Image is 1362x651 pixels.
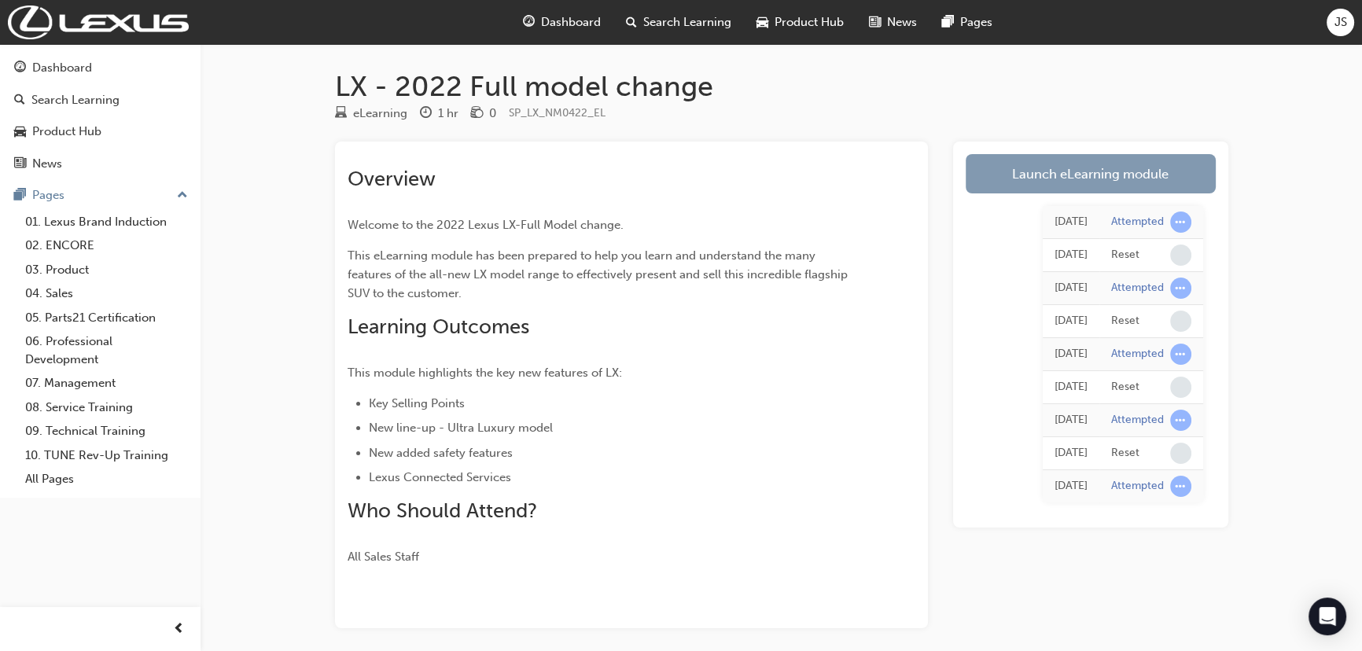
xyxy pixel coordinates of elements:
span: Who Should Attend? [348,498,537,523]
span: car-icon [756,13,768,32]
span: learningRecordVerb_NONE-icon [1170,311,1191,332]
a: 10. TUNE Rev-Up Training [19,443,194,468]
div: Thu Aug 28 2025 12:40:50 GMT+1000 (Australian Eastern Standard Time) [1055,312,1088,330]
span: New added safety features [369,446,513,460]
span: News [887,13,917,31]
span: up-icon [177,186,188,206]
a: guage-iconDashboard [510,6,613,39]
span: car-icon [14,125,26,139]
button: JS [1327,9,1354,36]
span: clock-icon [420,107,432,121]
a: search-iconSearch Learning [613,6,744,39]
div: Type [335,104,407,123]
div: Attempted [1111,281,1164,296]
div: Thu Sep 18 2025 15:22:29 GMT+1000 (Australian Eastern Standard Time) [1055,246,1088,264]
a: Launch eLearning module [966,154,1216,193]
span: Dashboard [541,13,601,31]
span: Learning Outcomes [348,314,529,339]
div: Fri Aug 08 2025 15:17:26 GMT+1000 (Australian Eastern Standard Time) [1055,444,1088,462]
div: Attempted [1111,347,1164,362]
a: 09. Technical Training [19,419,194,443]
span: prev-icon [173,620,185,639]
div: Mon Jun 02 2025 09:53:52 GMT+1000 (Australian Eastern Standard Time) [1055,477,1088,495]
div: Duration [420,104,458,123]
span: guage-icon [523,13,535,32]
span: learningRecordVerb_NONE-icon [1170,443,1191,464]
a: 04. Sales [19,281,194,306]
span: learningRecordVerb_NONE-icon [1170,377,1191,398]
div: Thu Aug 28 2025 12:40:51 GMT+1000 (Australian Eastern Standard Time) [1055,279,1088,297]
a: 03. Product [19,258,194,282]
button: Pages [6,181,194,210]
div: Open Intercom Messenger [1309,598,1346,635]
div: Wed Aug 13 2025 10:47:51 GMT+1000 (Australian Eastern Standard Time) [1055,345,1088,363]
h1: LX - 2022 Full model change [335,69,1228,104]
span: news-icon [14,157,26,171]
span: JS [1334,13,1347,31]
span: search-icon [626,13,637,32]
a: 02. ENCORE [19,234,194,258]
span: All Sales Staff [348,550,419,564]
div: Price [471,104,496,123]
div: Wed Aug 13 2025 10:47:50 GMT+1000 (Australian Eastern Standard Time) [1055,378,1088,396]
span: This eLearning module has been prepared to help you learn and understand the many features of the... [348,248,851,300]
span: Lexus Connected Services [369,470,511,484]
a: 08. Service Training [19,395,194,420]
span: pages-icon [14,189,26,203]
div: Pages [32,186,64,204]
div: Reset [1111,446,1139,461]
span: learningRecordVerb_ATTEMPT-icon [1170,344,1191,365]
span: pages-icon [942,13,954,32]
span: learningRecordVerb_ATTEMPT-icon [1170,476,1191,497]
div: News [32,155,62,173]
div: Product Hub [32,123,101,141]
span: Overview [348,167,436,191]
a: All Pages [19,467,194,491]
div: Fri Aug 08 2025 15:17:27 GMT+1000 (Australian Eastern Standard Time) [1055,411,1088,429]
div: Thu Sep 18 2025 15:22:30 GMT+1000 (Australian Eastern Standard Time) [1055,213,1088,231]
a: 01. Lexus Brand Induction [19,210,194,234]
a: News [6,149,194,178]
a: Search Learning [6,86,194,115]
a: 07. Management [19,371,194,395]
div: Attempted [1111,215,1164,230]
a: Product Hub [6,117,194,146]
span: Search Learning [643,13,731,31]
span: learningRecordVerb_NONE-icon [1170,245,1191,266]
img: Trak [8,6,189,39]
div: 0 [489,105,496,123]
span: money-icon [471,107,483,121]
button: DashboardSearch LearningProduct HubNews [6,50,194,181]
div: Reset [1111,380,1139,395]
span: learningRecordVerb_ATTEMPT-icon [1170,278,1191,299]
a: news-iconNews [856,6,929,39]
a: 06. Professional Development [19,329,194,371]
a: 05. Parts21 Certification [19,306,194,330]
span: learningResourceType_ELEARNING-icon [335,107,347,121]
span: Welcome to the 2022 Lexus LX-Full Model change. [348,218,624,232]
a: pages-iconPages [929,6,1005,39]
span: learningRecordVerb_ATTEMPT-icon [1170,410,1191,431]
div: Attempted [1111,479,1164,494]
a: car-iconProduct Hub [744,6,856,39]
span: This module highlights the key new features of LX: [348,366,622,380]
div: Dashboard [32,59,92,77]
span: search-icon [14,94,25,108]
div: Search Learning [31,91,120,109]
span: Pages [960,13,992,31]
span: New line-up - Ultra Luxury model [369,421,553,435]
div: Reset [1111,248,1139,263]
a: Dashboard [6,53,194,83]
span: guage-icon [14,61,26,75]
span: Product Hub [775,13,844,31]
span: Learning resource code [509,106,606,120]
div: eLearning [353,105,407,123]
span: news-icon [869,13,881,32]
span: learningRecordVerb_ATTEMPT-icon [1170,211,1191,233]
div: Attempted [1111,413,1164,428]
div: 1 hr [438,105,458,123]
span: Key Selling Points [369,396,465,410]
div: Reset [1111,314,1139,329]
